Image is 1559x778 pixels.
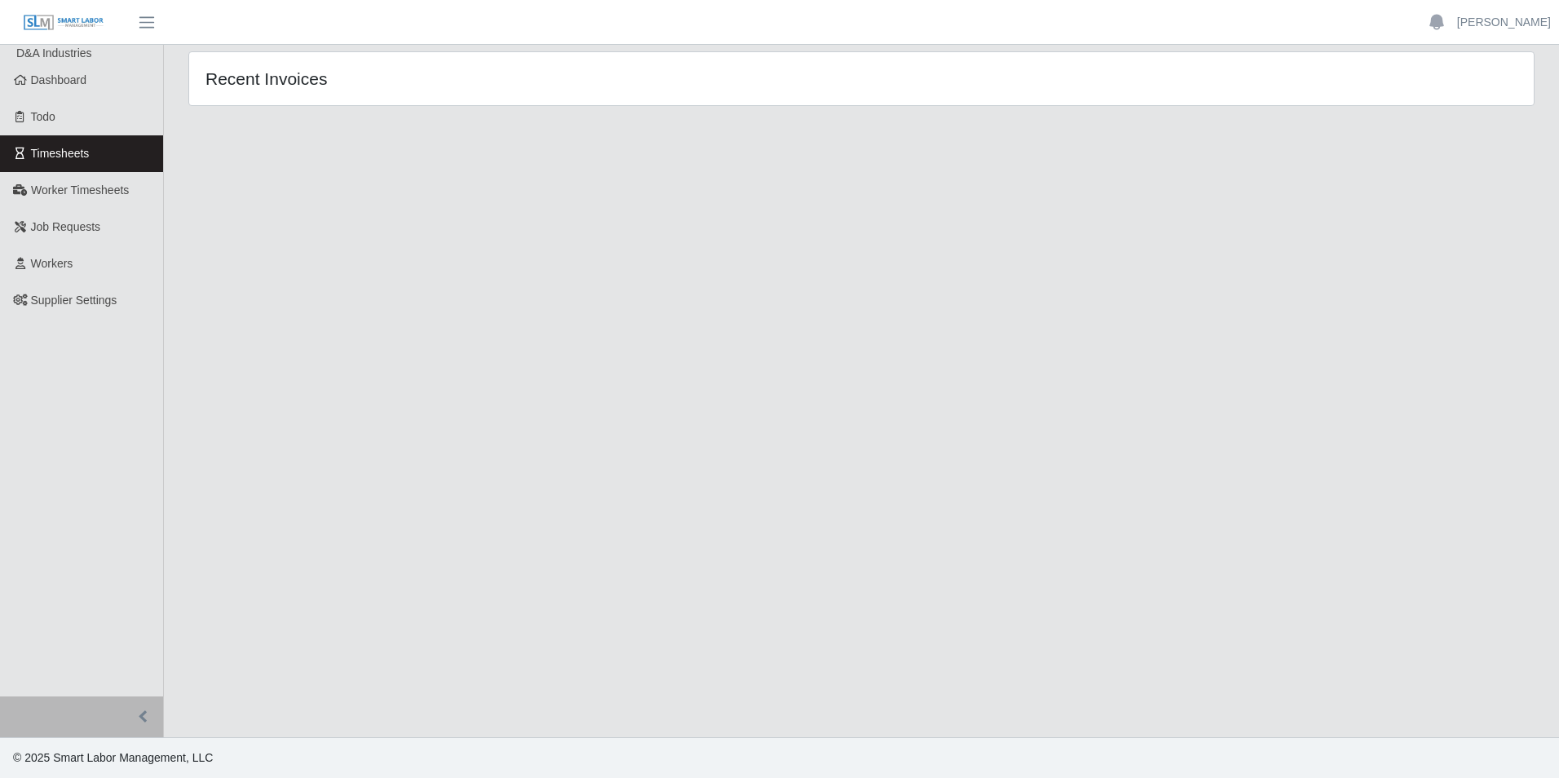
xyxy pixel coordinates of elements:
span: © 2025 Smart Labor Management, LLC [13,751,213,764]
span: Workers [31,257,73,270]
a: [PERSON_NAME] [1457,14,1551,31]
span: Dashboard [31,73,87,86]
span: Todo [31,110,55,123]
span: D&A Industries [16,46,92,60]
span: Job Requests [31,220,101,233]
span: Supplier Settings [31,294,117,307]
img: SLM Logo [23,14,104,32]
h4: Recent Invoices [205,69,738,89]
span: Timesheets [31,147,90,160]
span: Worker Timesheets [31,183,129,197]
